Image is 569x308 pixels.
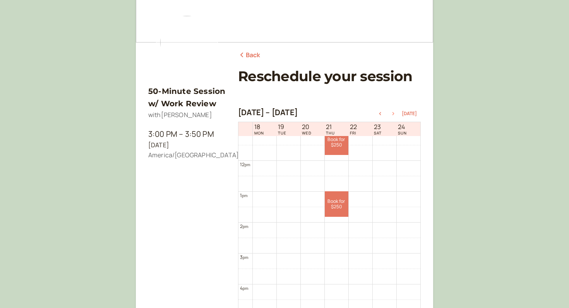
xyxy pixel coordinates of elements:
[148,111,212,119] span: with [PERSON_NAME]
[148,85,226,110] h3: 50-Minute Session w/ Work Review
[402,111,417,116] button: [DATE]
[245,162,250,167] span: pm
[350,131,357,135] span: FRI
[325,137,348,148] span: Book for $250
[278,123,286,131] span: 19
[350,123,357,131] span: 22
[302,131,312,135] span: WED
[240,192,248,199] div: 1
[240,284,249,292] div: 4
[254,123,264,131] span: 18
[374,131,382,135] span: SAT
[278,131,286,135] span: TUE
[240,161,250,168] div: 12
[398,123,407,131] span: 24
[324,123,336,136] a: August 21, 2025
[325,199,348,210] span: Book for $250
[243,255,248,260] span: pm
[254,131,264,135] span: MON
[148,140,226,150] div: [DATE]
[242,193,247,198] span: pm
[300,123,313,136] a: August 20, 2025
[374,123,382,131] span: 23
[253,123,266,136] a: August 18, 2025
[326,131,335,135] span: THU
[148,128,226,140] div: 3:00 PM – 3:50 PM
[148,150,226,160] div: America/[GEOGRAPHIC_DATA]
[243,286,248,291] span: pm
[372,123,383,136] a: August 23, 2025
[326,123,335,131] span: 21
[396,123,408,136] a: August 24, 2025
[240,254,249,261] div: 3
[398,131,407,135] span: SUN
[238,68,421,85] h1: Reschedule your session
[238,50,261,60] a: Back
[238,108,298,117] h2: [DATE] – [DATE]
[348,123,358,136] a: August 22, 2025
[243,224,248,229] span: pm
[302,123,312,131] span: 20
[240,223,249,230] div: 2
[276,123,288,136] a: August 19, 2025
